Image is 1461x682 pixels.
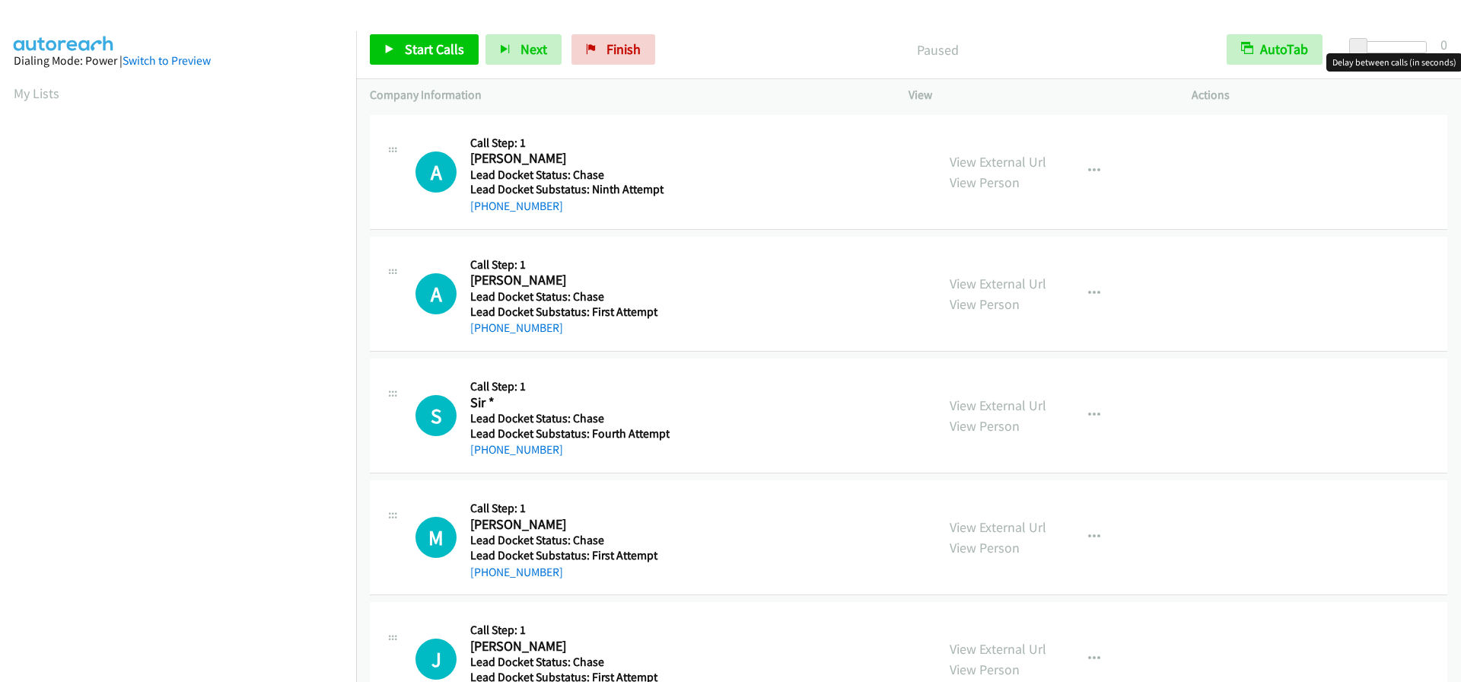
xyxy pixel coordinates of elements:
a: View External Url [950,518,1046,536]
h5: Lead Docket Substatus: First Attempt [470,548,665,563]
h5: Lead Docket Status: Chase [470,533,665,548]
a: Switch to Preview [123,53,211,68]
span: Next [520,40,547,58]
div: The call is yet to be attempted [415,151,457,193]
h2: [PERSON_NAME] [470,516,665,534]
div: 0 [1440,34,1447,55]
h5: Lead Docket Substatus: First Attempt [470,304,665,320]
h2: [PERSON_NAME] [470,150,665,167]
h5: Lead Docket Status: Chase [470,655,665,670]
a: View Person [950,295,1020,313]
a: [PHONE_NUMBER] [470,442,563,457]
h5: Call Step: 1 [470,379,670,394]
div: Dialing Mode: Power | [14,52,342,70]
p: Company Information [370,86,881,104]
h5: Call Step: 1 [470,135,665,151]
button: AutoTab [1227,34,1323,65]
div: The call is yet to be attempted [415,639,457,680]
a: View External Url [950,397,1046,414]
a: View External Url [950,153,1046,170]
div: The call is yet to be attempted [415,517,457,558]
span: Finish [606,40,641,58]
div: The call is yet to be attempted [415,273,457,314]
h1: M [415,517,457,558]
h2: Sir * [470,394,665,412]
a: View Person [950,661,1020,678]
a: View External Url [950,640,1046,658]
h5: Lead Docket Status: Chase [470,167,665,183]
a: View Person [950,539,1020,556]
a: Start Calls [370,34,479,65]
button: Next [485,34,562,65]
h5: Call Step: 1 [470,257,665,272]
a: [PHONE_NUMBER] [470,320,563,335]
h5: Lead Docket Substatus: Ninth Attempt [470,182,665,197]
h1: A [415,273,457,314]
h2: [PERSON_NAME] [470,272,665,289]
h1: S [415,395,457,436]
a: [PHONE_NUMBER] [470,199,563,213]
p: View [909,86,1164,104]
a: View Person [950,174,1020,191]
p: Actions [1192,86,1447,104]
h5: Lead Docket Substatus: Fourth Attempt [470,426,670,441]
h5: Call Step: 1 [470,623,665,638]
span: Start Calls [405,40,464,58]
a: View Person [950,417,1020,435]
h5: Lead Docket Status: Chase [470,411,670,426]
h1: A [415,151,457,193]
h5: Lead Docket Status: Chase [470,289,665,304]
a: My Lists [14,84,59,102]
a: View External Url [950,275,1046,292]
a: [PHONE_NUMBER] [470,565,563,579]
a: Finish [571,34,655,65]
h5: Call Step: 1 [470,501,665,516]
div: The call is yet to be attempted [415,395,457,436]
p: Paused [676,40,1199,60]
h1: J [415,639,457,680]
h2: [PERSON_NAME] [470,638,665,655]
